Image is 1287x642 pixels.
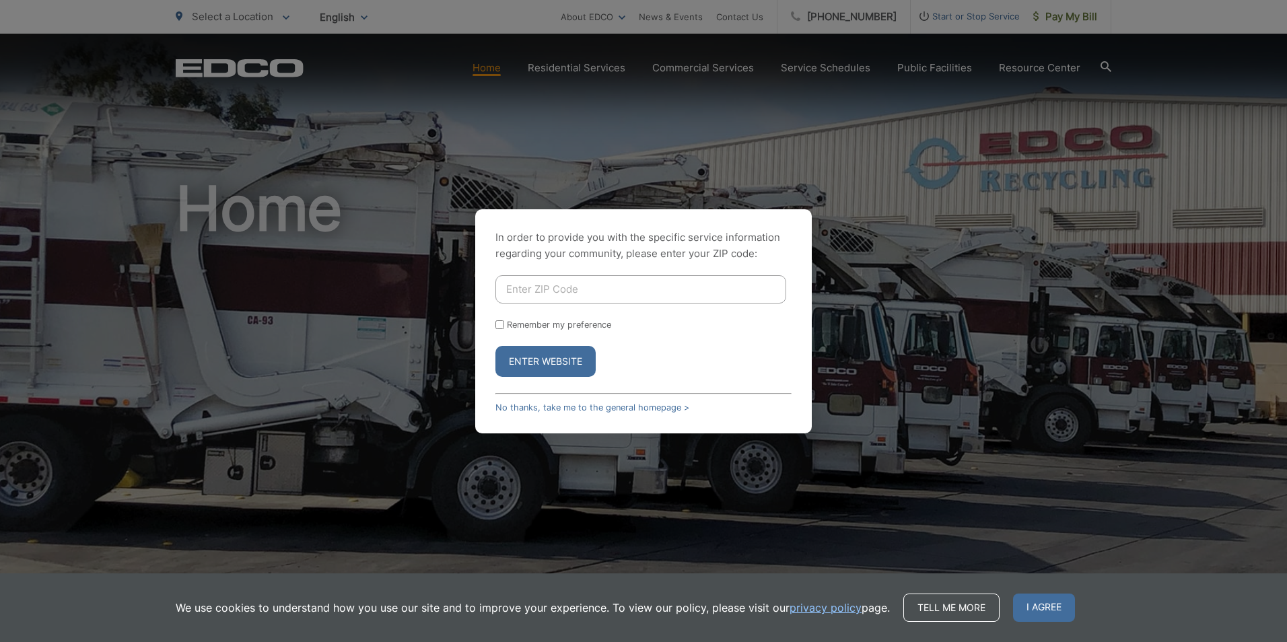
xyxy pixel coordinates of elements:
span: I agree [1013,594,1075,622]
input: Enter ZIP Code [495,275,786,304]
button: Enter Website [495,346,596,377]
a: privacy policy [790,600,862,616]
a: Tell me more [903,594,1000,622]
a: No thanks, take me to the general homepage > [495,402,689,413]
p: We use cookies to understand how you use our site and to improve your experience. To view our pol... [176,600,890,616]
label: Remember my preference [507,320,611,330]
p: In order to provide you with the specific service information regarding your community, please en... [495,229,792,262]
